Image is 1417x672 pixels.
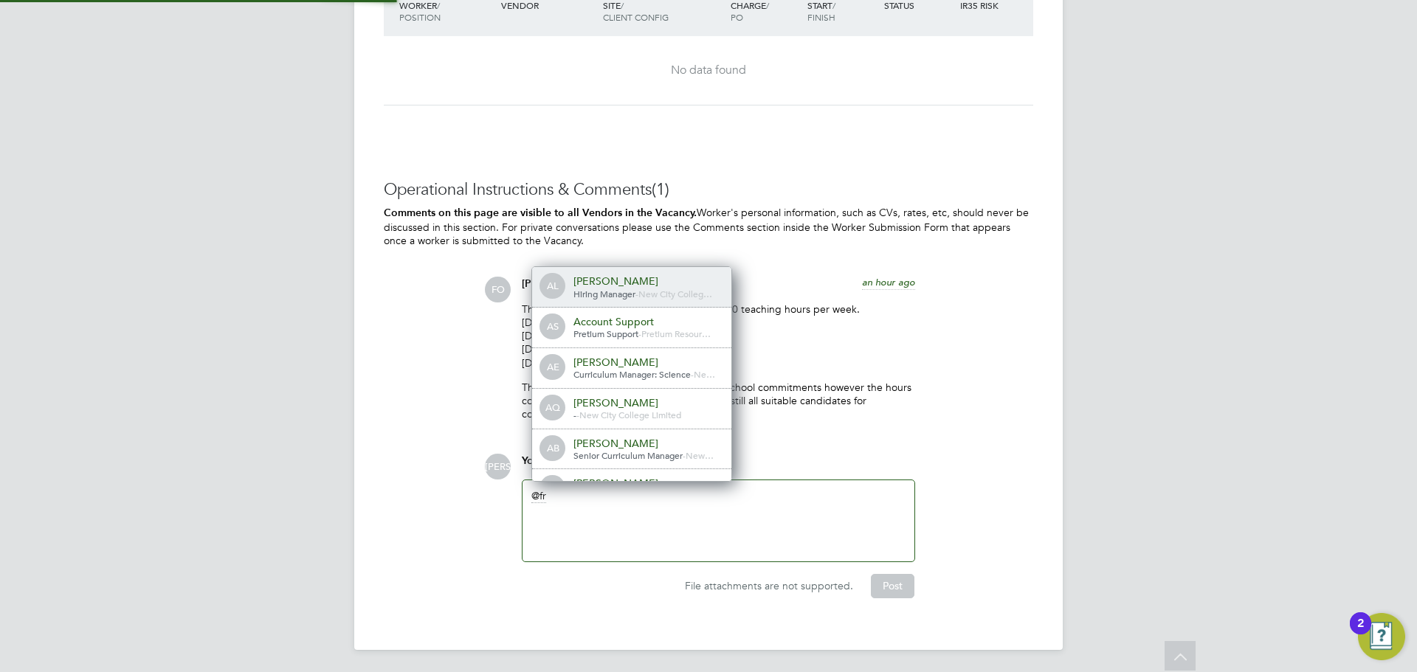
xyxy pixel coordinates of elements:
span: FO [485,277,511,302]
div: [PERSON_NAME] [573,437,721,450]
div: [PERSON_NAME] [573,356,721,369]
span: File attachments are not supported. [685,579,853,592]
span: Pretium Resour… [641,328,711,339]
span: (1) [652,179,669,199]
span: Senior Curriculum Manager [573,449,683,461]
span: Pretium Support [573,328,638,339]
div: [PERSON_NAME] [573,477,721,490]
p: This role may be suited to a candidate with school commitments however the hours could possibly b... [522,381,915,421]
span: AL [541,274,565,298]
span: - [691,368,694,380]
span: AB [541,437,565,460]
span: AQ [541,396,565,420]
span: - [576,409,579,420]
span: - [638,328,641,339]
span: an hour ago [862,276,915,288]
div: [PERSON_NAME] [573,396,721,409]
button: Open Resource Center, 2 new notifications [1358,613,1405,660]
div: No data found [399,63,1018,78]
p: This role is for an ASAP start. The hours are 10 teaching hours per week. [DATE] 10:45am-12:50pm ... [522,302,915,370]
span: [PERSON_NAME] [522,277,607,290]
span: New City College Limited [579,409,681,420]
span: AS [541,315,565,339]
span: New City Colleg… [638,288,712,299]
span: AE [541,356,565,379]
span: Curriculum Manager: Science [573,368,691,380]
p: Worker's personal information, such as CVs, rates, etc, should never be discussed in this section... [384,206,1033,247]
span: You [522,454,539,467]
span: New… [686,449,714,461]
div: say: [522,454,915,479]
span: fr [531,489,546,503]
div: [PERSON_NAME] [573,274,721,288]
b: Comments on this page are visible to all Vendors in the Vacancy. [384,207,697,219]
button: Post [871,574,914,597]
span: Hiring Manager [573,288,635,299]
span: - [683,449,686,461]
div: Account Support [573,315,721,328]
span: - [635,288,638,299]
h3: Operational Instructions & Comments [384,179,1033,201]
div: 2 [1357,623,1364,642]
span: Ne… [694,368,715,380]
span: AH [541,477,565,500]
span: - [573,409,576,420]
span: [PERSON_NAME] [485,454,511,479]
